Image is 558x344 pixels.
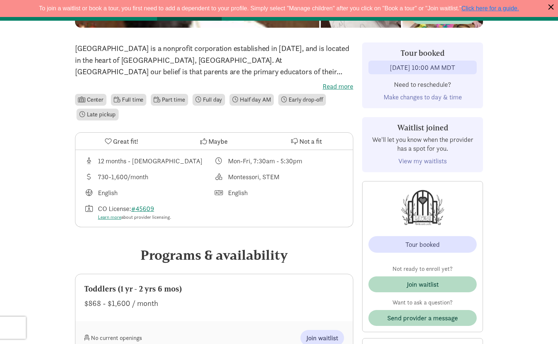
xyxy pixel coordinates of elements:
[98,214,171,221] div: about provider licensing.
[368,298,477,307] p: Want to ask a question?
[111,94,146,106] li: Full time
[368,310,477,326] button: Send provider a message
[261,133,353,150] button: Not a fit
[151,94,188,106] li: Part time
[299,136,322,146] span: Not a fit
[384,93,462,101] a: Make changes to day & time
[368,49,477,58] h3: Tour booked
[278,94,326,106] li: Early drop-off
[193,94,225,106] li: Full day
[398,157,447,165] a: View my waitlists
[401,187,445,227] img: Provider logo
[98,204,171,221] div: CO License:
[75,245,353,265] div: Programs & availability
[387,313,458,323] span: Send provider a message
[228,188,248,198] div: English
[228,172,279,182] div: Montessori, STEM
[84,204,214,221] div: License number
[390,62,455,72] div: [DATE] 10:00 AM MDT
[228,156,302,166] div: Mon-Fri, 7:30am - 5:30pm
[405,239,440,249] div: Tour booked
[368,80,477,89] p: Need to reschedule?
[368,135,477,153] p: We'll let you know when the provider has a spot for you.
[75,42,353,78] p: [GEOGRAPHIC_DATA] is a nonprofit corporation established in [DATE], and is located in the heart o...
[84,283,344,295] div: Toddlers (1 yr - 2 yrs 6 mos)
[84,297,344,309] div: $868 - $1,600 / month
[75,94,106,106] li: Center
[214,172,344,182] div: This provider's education philosophy
[306,333,338,343] span: Join waitlist
[407,279,439,289] div: Join waitlist
[98,214,121,220] a: Learn more
[84,188,214,198] div: Languages taught
[84,172,214,182] div: Average tuition for this program
[368,123,477,132] h3: Waitlist joined
[84,156,214,166] div: Age range for children that this provider cares for
[98,156,203,166] div: 12 months - [DEMOGRAPHIC_DATA]
[368,276,477,292] button: Join waitlist
[208,136,228,146] span: Maybe
[75,82,353,91] label: Read more
[98,172,148,182] div: 730-1,600/month
[76,109,119,120] li: Late pickup
[113,136,138,146] span: Great fit!
[98,188,118,198] div: English
[131,204,154,213] a: #45609
[214,188,344,198] div: Languages spoken
[168,133,260,150] button: Maybe
[75,133,168,150] button: Great fit!
[368,265,477,273] p: Not ready to enroll yet?
[229,94,274,106] li: Half day AM
[214,156,344,166] div: Class schedule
